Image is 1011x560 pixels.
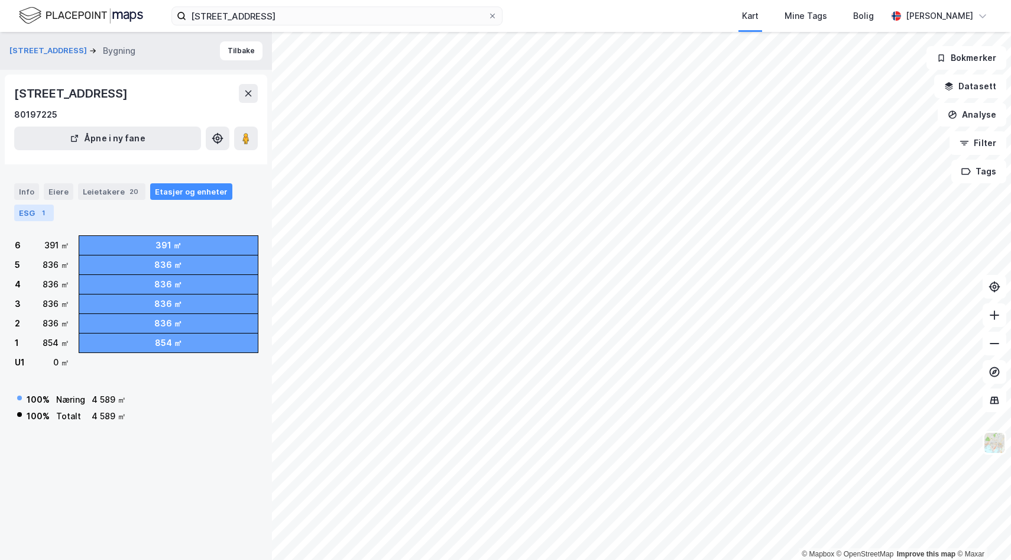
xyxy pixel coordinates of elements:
[43,336,69,350] div: 854 ㎡
[15,336,19,350] div: 1
[154,258,182,272] div: 836 ㎡
[934,75,1006,98] button: Datasett
[15,316,20,331] div: 2
[742,9,759,23] div: Kart
[897,550,955,558] a: Improve this map
[127,186,141,198] div: 20
[785,9,827,23] div: Mine Tags
[43,258,69,272] div: 836 ㎡
[43,297,69,311] div: 836 ㎡
[15,297,21,311] div: 3
[154,316,182,331] div: 836 ㎡
[27,409,50,423] div: 100 %
[951,160,1006,183] button: Tags
[15,258,20,272] div: 5
[78,183,145,200] div: Leietakere
[802,550,834,558] a: Mapbox
[43,277,69,292] div: 836 ㎡
[906,9,973,23] div: [PERSON_NAME]
[56,393,85,407] div: Næring
[15,277,21,292] div: 4
[14,108,57,122] div: 80197225
[926,46,1006,70] button: Bokmerker
[155,336,182,350] div: 854 ㎡
[938,103,1006,127] button: Analyse
[14,84,130,103] div: [STREET_ADDRESS]
[92,393,126,407] div: 4 589 ㎡
[837,550,894,558] a: OpenStreetMap
[220,41,263,60] button: Tilbake
[950,131,1006,155] button: Filter
[19,5,143,26] img: logo.f888ab2527a4732fd821a326f86c7f29.svg
[43,316,69,331] div: 836 ㎡
[15,355,25,370] div: U1
[15,238,21,253] div: 6
[27,393,50,407] div: 100 %
[983,432,1006,454] img: Z
[186,7,488,25] input: Søk på adresse, matrikkel, gårdeiere, leietakere eller personer
[14,205,54,221] div: ESG
[44,183,73,200] div: Eiere
[9,45,89,57] button: [STREET_ADDRESS]
[154,297,182,311] div: 836 ㎡
[952,503,1011,560] div: Kontrollprogram for chat
[92,409,126,423] div: 4 589 ㎡
[952,503,1011,560] iframe: Chat Widget
[14,183,39,200] div: Info
[53,355,69,370] div: 0 ㎡
[853,9,874,23] div: Bolig
[155,186,228,197] div: Etasjer og enheter
[155,238,182,253] div: 391 ㎡
[56,409,85,423] div: Totalt
[37,207,49,219] div: 1
[154,277,182,292] div: 836 ㎡
[44,238,69,253] div: 391 ㎡
[103,44,135,58] div: Bygning
[14,127,201,150] button: Åpne i ny fane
